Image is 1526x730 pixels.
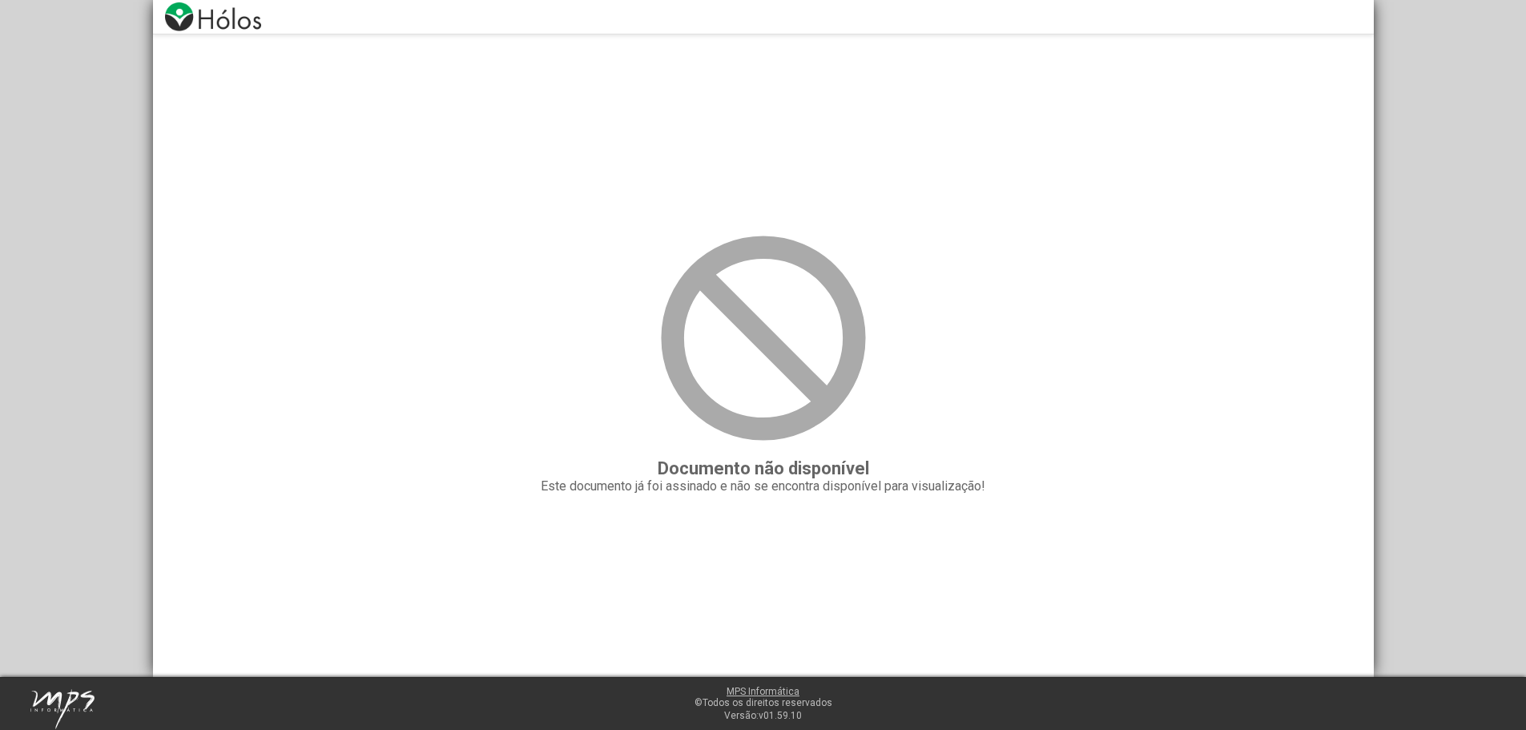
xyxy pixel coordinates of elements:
span: Este documento já foi assinado e não se encontra disponível para visualização! [541,478,985,494]
img: mps-image-cropped.png [30,689,95,729]
span: Versão:v01.59.10 [724,710,802,721]
a: MPS Informática [727,686,799,697]
img: logo-holos.png [165,2,261,31]
span: Documento não disponível [658,458,869,478]
img: i-block.svg [643,218,884,458]
span: ©Todos os direitos reservados [695,697,832,708]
